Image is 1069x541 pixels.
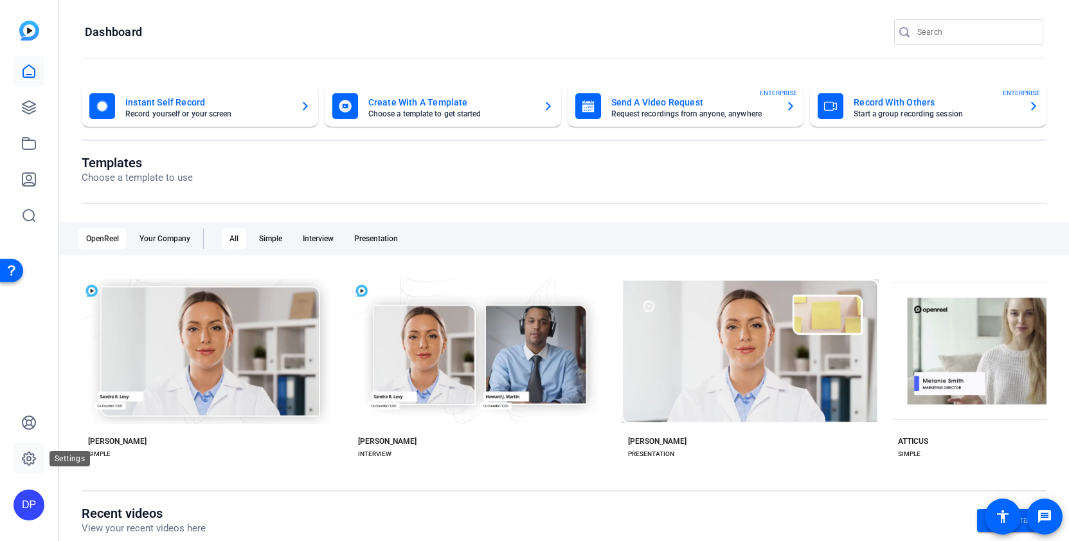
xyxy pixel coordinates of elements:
div: Presentation [346,228,406,249]
img: blue-gradient.svg [19,21,39,41]
div: [PERSON_NAME] [358,436,417,446]
div: [PERSON_NAME] [628,436,687,446]
h1: Recent videos [82,506,206,521]
mat-card-title: Create With A Template [368,95,533,110]
mat-card-subtitle: Record yourself or your screen [125,110,290,118]
button: Instant Self RecordRecord yourself or your screen [82,86,318,127]
mat-icon: message [1037,509,1052,524]
div: ATTICUS [898,436,928,446]
mat-card-title: Record With Others [854,95,1018,110]
h1: Templates [82,155,193,170]
input: Search [917,24,1033,40]
div: OpenReel [78,228,127,249]
mat-icon: accessibility [995,509,1011,524]
div: INTERVIEW [358,449,391,459]
p: View your recent videos here [82,521,206,536]
h1: Dashboard [85,24,142,40]
mat-card-title: Instant Self Record [125,95,290,110]
button: Record With OthersStart a group recording sessionENTERPRISE [810,86,1047,127]
mat-card-subtitle: Choose a template to get started [368,110,533,118]
div: SIMPLE [88,449,111,459]
div: All [222,228,246,249]
div: DP [13,490,44,520]
mat-card-subtitle: Start a group recording session [854,110,1018,118]
button: Send A Video RequestRequest recordings from anyone, anywhereENTERPRISE [568,86,804,127]
span: ENTERPRISE [1003,88,1040,98]
div: Simple [251,228,290,249]
div: PRESENTATION [628,449,674,459]
span: ENTERPRISE [760,88,797,98]
mat-card-title: Send A Video Request [611,95,776,110]
div: [PERSON_NAME] [88,436,147,446]
div: Your Company [132,228,198,249]
p: Choose a template to use [82,170,193,185]
button: Create With A TemplateChoose a template to get started [325,86,561,127]
div: Settings [49,451,90,466]
div: Interview [295,228,341,249]
div: SIMPLE [898,449,921,459]
mat-card-subtitle: Request recordings from anyone, anywhere [611,110,776,118]
a: Go to library [977,509,1047,532]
